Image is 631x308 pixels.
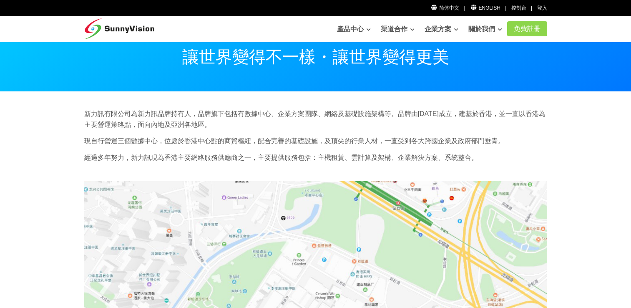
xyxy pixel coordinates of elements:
[84,48,547,65] p: 讓世界變得不一樣・讓世界變得更美
[470,5,500,11] a: English
[425,21,458,38] a: 企業方案
[464,4,465,12] li: |
[431,5,460,11] a: 简体中文
[468,21,502,38] a: 關於我們
[84,136,547,146] p: 現自行營運三個數據中心，位處於香港中心點的商貿樞紐，配合完善的基礎設施，及頂尖的行業人材，一直受到各大跨國企業及政府部門垂青。
[84,152,547,163] p: 經過多年努力，新力訊現為香港主要網絡服務供應商之一，主要提供服務包括：主機租賃、雲計算及架構、企業解決方案、系統整合。
[84,109,547,130] p: 新力訊有限公司為新力訊品牌持有人，品牌旗下包括有數據中心、企業方案團隊、網絡及基礎設施架構等。品牌由[DATE]成立，建基於香港，並一直以香港為主要營運策略點，面向內地及亞洲各地區。
[505,4,506,12] li: |
[507,21,547,36] a: 免費註冊
[337,21,371,38] a: 產品中心
[381,21,415,38] a: 渠道合作
[537,5,547,11] a: 登入
[511,5,526,11] a: 控制台
[531,4,532,12] li: |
